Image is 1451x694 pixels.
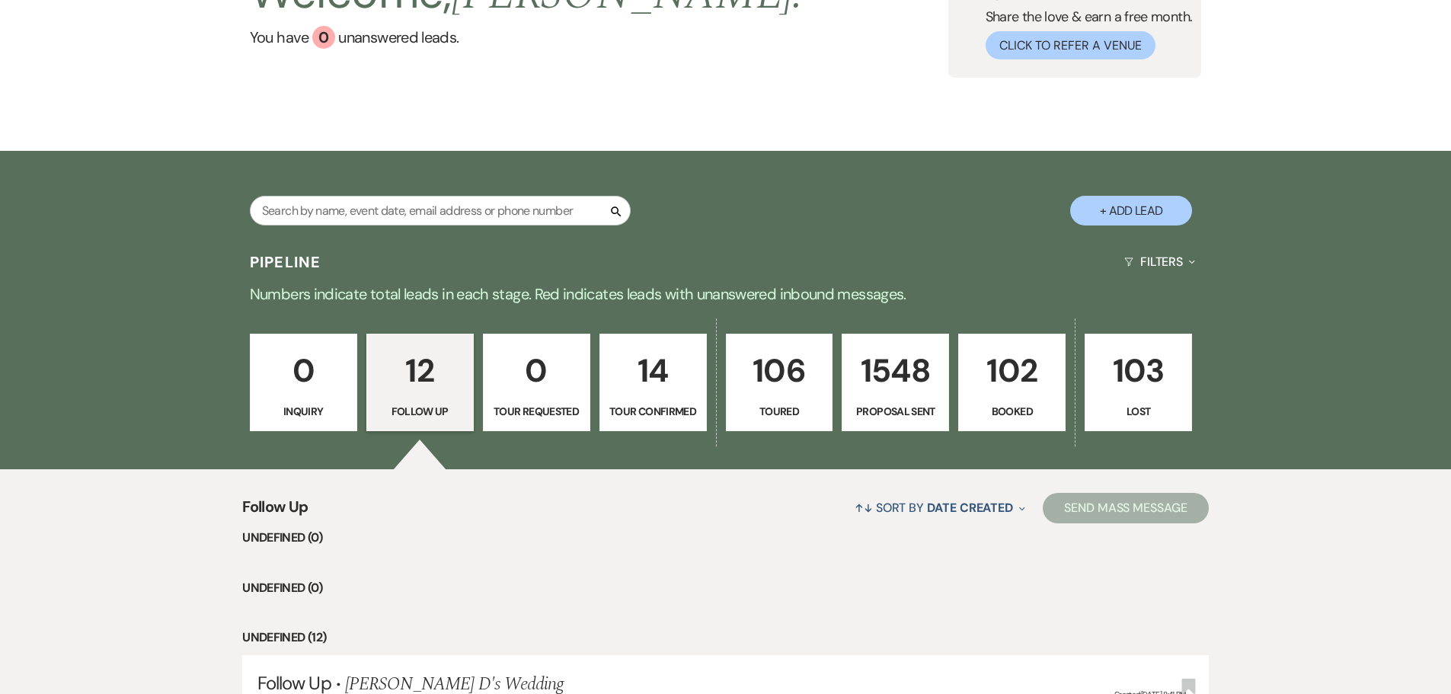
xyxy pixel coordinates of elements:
p: Numbers indicate total leads in each stage. Red indicates leads with unanswered inbound messages. [177,282,1274,306]
p: Inquiry [260,403,347,420]
a: 12Follow Up [366,334,474,431]
a: 0Tour Requested [483,334,590,431]
p: 0 [493,345,580,396]
button: + Add Lead [1070,196,1192,225]
span: Follow Up [242,495,308,528]
h3: Pipeline [250,251,321,273]
a: 102Booked [958,334,1066,431]
p: 103 [1095,345,1182,396]
a: 103Lost [1085,334,1192,431]
div: 0 [312,26,335,49]
p: Tour Requested [493,403,580,420]
p: 12 [376,345,464,396]
a: 14Tour Confirmed [599,334,707,431]
p: Proposal Sent [852,403,939,420]
a: You have 0 unanswered leads. [250,26,804,49]
p: 0 [260,345,347,396]
li: undefined (0) [242,528,1209,548]
button: Filters [1118,241,1201,282]
li: undefined (0) [242,578,1209,598]
p: Lost [1095,403,1182,420]
p: 14 [609,345,697,396]
p: Follow Up [376,403,464,420]
p: Toured [736,403,823,420]
input: Search by name, event date, email address or phone number [250,196,631,225]
a: 106Toured [726,334,833,431]
p: 1548 [852,345,939,396]
span: ↑↓ [855,500,873,516]
a: 1548Proposal Sent [842,334,949,431]
a: 0Inquiry [250,334,357,431]
p: Tour Confirmed [609,403,697,420]
button: Click to Refer a Venue [986,31,1155,59]
p: 106 [736,345,823,396]
span: Date Created [927,500,1013,516]
li: undefined (12) [242,628,1209,648]
button: Send Mass Message [1043,493,1209,523]
p: Booked [968,403,1056,420]
p: 102 [968,345,1056,396]
button: Sort By Date Created [849,488,1031,528]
